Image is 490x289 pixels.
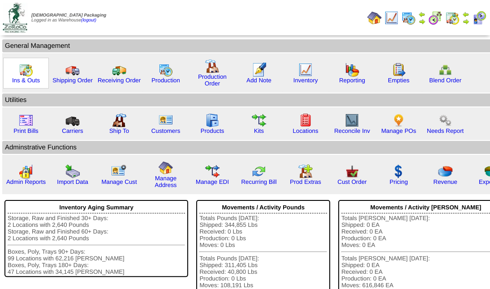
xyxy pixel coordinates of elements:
[462,11,469,18] img: arrowleft.gif
[159,161,173,175] img: home.gif
[81,18,96,23] a: (logout)
[252,63,266,77] img: orders.gif
[345,164,359,178] img: cust_order.png
[337,178,366,185] a: Cust Order
[384,11,399,25] img: line_graph.gif
[334,127,370,134] a: Reconcile Inv
[388,77,409,84] a: Empties
[109,127,129,134] a: Ship To
[391,113,406,127] img: po.png
[391,63,406,77] img: workorder.gif
[298,164,313,178] img: prodextras.gif
[298,113,313,127] img: locations.gif
[290,178,321,185] a: Prod Extras
[429,77,461,84] a: Blend Order
[31,13,106,23] span: Logged in as Warehouse
[3,3,27,33] img: zoroco-logo-small.webp
[472,11,486,25] img: calendarcustomer.gif
[98,77,141,84] a: Receiving Order
[445,11,460,25] img: calendarinout.gif
[246,77,271,84] a: Add Note
[159,113,173,127] img: customers.gif
[8,215,185,275] div: Storage, Raw and Finished 30+ Days: 2 Locations with 2,640 Pounds Storage, Raw and Finished 60+ D...
[199,202,327,213] div: Movements / Activity Pounds
[19,63,33,77] img: calendarinout.gif
[62,127,83,134] a: Carriers
[12,77,40,84] a: Ins & Outs
[65,113,80,127] img: truck3.gif
[293,77,318,84] a: Inventory
[254,127,264,134] a: Kits
[345,113,359,127] img: line_graph2.gif
[339,77,365,84] a: Reporting
[151,127,180,134] a: Customers
[155,175,177,188] a: Manage Address
[101,178,137,185] a: Manage Cust
[205,59,219,73] img: factory.gif
[390,178,408,185] a: Pricing
[292,127,318,134] a: Locations
[112,63,126,77] img: truck2.gif
[252,113,266,127] img: workflow.gif
[428,11,443,25] img: calendarblend.gif
[438,63,452,77] img: network.png
[205,113,219,127] img: cabinet.gif
[241,178,276,185] a: Recurring Bill
[8,202,185,213] div: Inventory Aging Summary
[205,164,219,178] img: edi.gif
[112,113,126,127] img: factory2.gif
[19,164,33,178] img: graph2.png
[159,63,173,77] img: calendarprod.gif
[19,113,33,127] img: invoice2.gif
[201,127,224,134] a: Products
[52,77,93,84] a: Shipping Order
[298,63,313,77] img: line_graph.gif
[6,178,46,185] a: Admin Reports
[65,164,80,178] img: import.gif
[433,178,457,185] a: Revenue
[391,164,406,178] img: dollar.gif
[438,164,452,178] img: pie_chart.png
[151,77,180,84] a: Production
[31,13,106,18] span: [DEMOGRAPHIC_DATA] Packaging
[65,63,80,77] img: truck.gif
[252,164,266,178] img: reconcile.gif
[198,73,227,87] a: Production Order
[13,127,39,134] a: Print Bills
[418,11,426,18] img: arrowleft.gif
[57,178,88,185] a: Import Data
[438,113,452,127] img: workflow.png
[418,18,426,25] img: arrowright.gif
[345,63,359,77] img: graph.gif
[367,11,382,25] img: home.gif
[401,11,416,25] img: calendarprod.gif
[111,164,128,178] img: managecust.png
[196,178,229,185] a: Manage EDI
[381,127,416,134] a: Manage POs
[427,127,464,134] a: Needs Report
[462,18,469,25] img: arrowright.gif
